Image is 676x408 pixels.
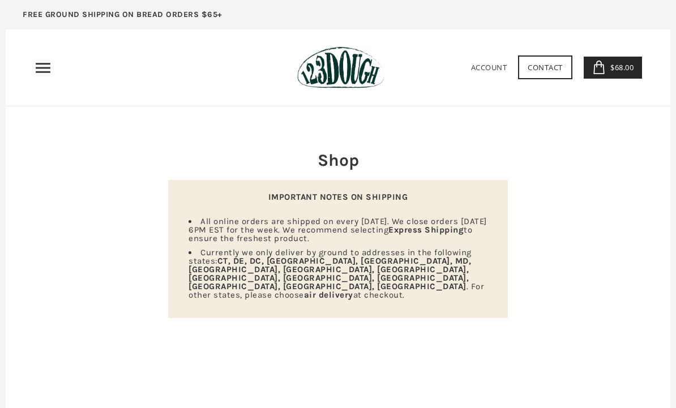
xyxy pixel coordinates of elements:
[189,256,471,291] strong: CT, DE, DC, [GEOGRAPHIC_DATA], [GEOGRAPHIC_DATA], MD, [GEOGRAPHIC_DATA], [GEOGRAPHIC_DATA], [GEOG...
[268,192,408,202] strong: IMPORTANT NOTES ON SHIPPING
[189,247,484,300] span: Currently we only deliver by ground to addresses in the following states: . For other states, ple...
[607,62,634,72] span: $68.00
[584,57,643,79] a: $68.00
[189,216,487,243] span: All online orders are shipped on every [DATE]. We close orders [DATE] 6PM EST for the week. We re...
[297,46,384,89] img: 123Dough Bakery
[6,6,239,29] a: FREE GROUND SHIPPING ON BREAD ORDERS $65+
[23,8,223,21] p: FREE GROUND SHIPPING ON BREAD ORDERS $65+
[471,62,507,72] a: Account
[168,148,508,172] h2: Shop
[304,290,353,300] strong: air delivery
[388,225,464,235] strong: Express Shipping
[34,59,52,77] nav: Primary
[518,55,572,79] a: Contact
